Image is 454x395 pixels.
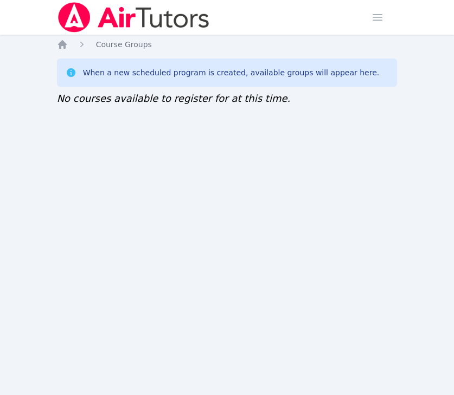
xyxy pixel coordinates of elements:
[83,67,380,78] div: When a new scheduled program is created, available groups will appear here.
[57,2,210,33] img: Air Tutors
[96,39,152,50] a: Course Groups
[57,93,291,104] span: No courses available to register for at this time.
[57,39,398,50] nav: Breadcrumb
[96,40,152,49] span: Course Groups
